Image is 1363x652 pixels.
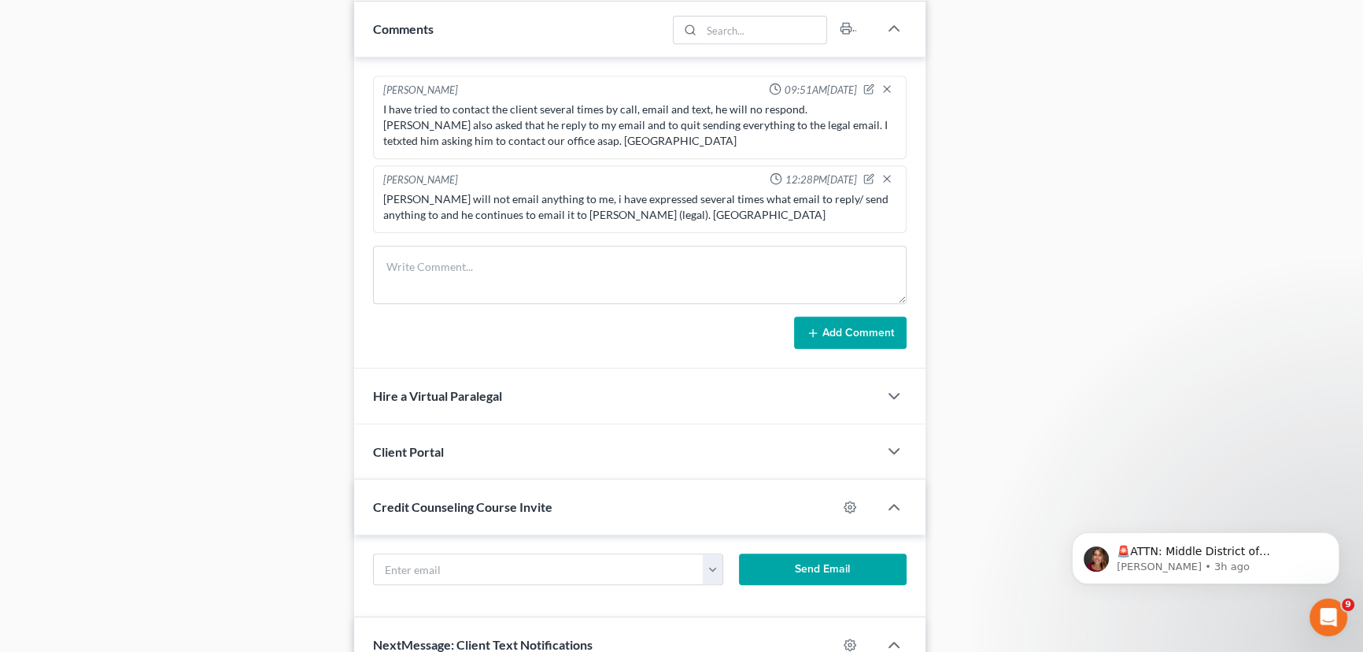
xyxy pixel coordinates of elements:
[701,17,826,43] input: Search...
[383,172,458,188] div: [PERSON_NAME]
[383,191,896,223] div: [PERSON_NAME] will not email anything to me, i have expressed several times what email to reply/ ...
[1342,598,1354,611] span: 9
[1048,499,1363,609] iframe: Intercom notifications message
[383,83,458,98] div: [PERSON_NAME]
[785,83,857,98] span: 09:51AM[DATE]
[785,172,857,187] span: 12:28PM[DATE]
[373,637,593,652] span: NextMessage: Client Text Notifications
[374,554,704,584] input: Enter email
[794,317,907,350] button: Add Comment
[373,21,434,36] span: Comments
[373,444,444,459] span: Client Portal
[1309,598,1347,636] iframe: Intercom live chat
[373,499,552,514] span: Credit Counseling Course Invite
[739,554,907,585] button: Send Email
[383,102,896,149] div: I have tried to contact the client several times by call, email and text, he will no respond. [PE...
[373,388,502,403] span: Hire a Virtual Paralegal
